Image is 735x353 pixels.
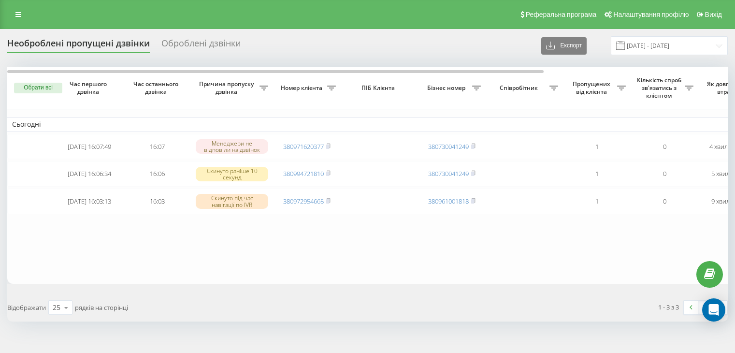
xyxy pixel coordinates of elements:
div: Менеджери не відповіли на дзвінок [196,139,268,154]
div: Оброблені дзвінки [161,38,241,53]
span: Відображати [7,303,46,312]
td: 0 [631,134,698,160]
td: 16:03 [123,189,191,214]
span: рядків на сторінці [75,303,128,312]
span: Кількість спроб зв'язатись з клієнтом [635,76,685,99]
div: Скинуто під час навігації по IVR [196,194,268,208]
td: [DATE] 16:07:49 [56,134,123,160]
span: Пропущених від клієнта [568,80,617,95]
td: 0 [631,161,698,187]
span: ПІБ Клієнта [349,84,410,92]
td: 1 [563,189,631,214]
button: Експорт [541,37,587,55]
td: 0 [631,189,698,214]
a: 380730041249 [428,169,469,178]
span: Вихід [705,11,722,18]
span: Бізнес номер [423,84,472,92]
span: Налаштування профілю [613,11,689,18]
span: Співробітник [490,84,549,92]
a: 380730041249 [428,142,469,151]
button: Обрати всі [14,83,62,93]
span: Час останнього дзвінка [131,80,183,95]
td: [DATE] 16:06:34 [56,161,123,187]
div: Необроблені пропущені дзвінки [7,38,150,53]
span: Реферальна програма [526,11,597,18]
a: 1 [698,301,713,314]
div: Скинуто раніше 10 секунд [196,167,268,181]
span: Причина пропуску дзвінка [196,80,259,95]
div: 25 [53,303,60,312]
div: 1 - 3 з 3 [658,302,679,312]
a: 380961001818 [428,197,469,206]
td: [DATE] 16:03:13 [56,189,123,214]
span: Час першого дзвінка [63,80,115,95]
span: Номер клієнта [278,84,327,92]
td: 16:07 [123,134,191,160]
td: 1 [563,161,631,187]
td: 16:06 [123,161,191,187]
a: 380972954665 [283,197,324,206]
td: 1 [563,134,631,160]
a: 380994721810 [283,169,324,178]
a: 380971620377 [283,142,324,151]
div: Open Intercom Messenger [702,298,725,322]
